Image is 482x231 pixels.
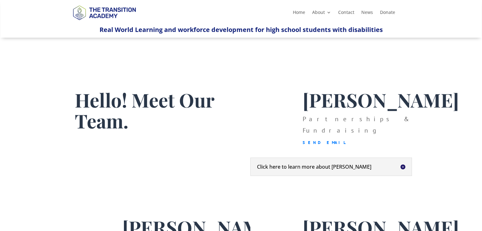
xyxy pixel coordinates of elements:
[338,10,354,17] a: Contact
[303,115,409,134] span: Partnerships & Fundraising
[70,1,138,24] img: TTA Brand_TTA Primary Logo_Horizontal_Light BG
[70,19,138,25] a: Logo-Noticias
[293,10,305,17] a: Home
[303,87,459,112] span: [PERSON_NAME]
[380,10,395,17] a: Donate
[312,10,331,17] a: About
[361,10,373,17] a: News
[303,140,346,145] a: Send Email
[100,25,383,34] span: Real World Learning and workforce development for high school students with disabilities
[75,87,214,133] span: Hello! Meet Our Team.
[257,164,405,169] h5: Click here to learn more about [PERSON_NAME]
